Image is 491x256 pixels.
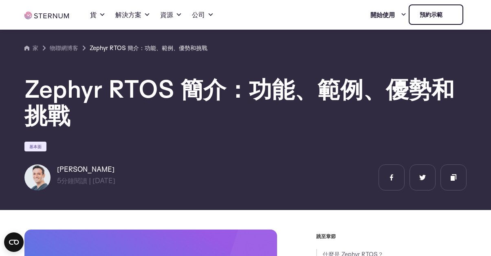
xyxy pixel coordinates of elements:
span: 分鐘閱讀 | [57,176,91,185]
a: 開始使用 [370,7,407,23]
font: 資源 [160,10,173,19]
font: 公司 [192,10,205,19]
button: 開啟 CMP 小工具 [4,232,24,252]
font: 開始使用 [370,7,395,23]
a: 家 [24,43,38,53]
font: 預約示範 [420,12,443,18]
a: 物聯網博客 [50,43,78,53]
a: 基本面 [24,142,46,151]
span: 5 [57,176,61,185]
img: 胸骨物聯網 [446,11,452,18]
span: [DATE] [92,176,115,185]
img: 伊加爾·澤夫曼 [24,164,51,190]
a: 預約示範 [409,4,463,25]
a: Zephyr RTOS 簡介：功能、範例、優勢和挑戰 [90,43,207,53]
font: 家 [33,43,38,53]
h6: [PERSON_NAME] [57,164,115,174]
font: 貨 [90,10,97,19]
h1: Zephyr RTOS 簡介：功能、範例、優勢和挑戰 [24,76,467,128]
img: 胸骨物聯網 [24,12,68,19]
font: 解決方案 [115,10,141,19]
h3: 跳至章節 [316,233,467,239]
